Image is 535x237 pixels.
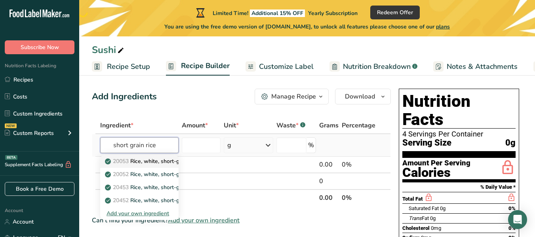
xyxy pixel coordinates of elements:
span: Amount [182,121,208,130]
span: Customize Label [259,61,314,72]
a: 20052Rice, white, short-grain, enriched, uncooked [100,168,179,181]
div: Sushi [92,43,126,57]
span: 20053 [113,157,129,165]
button: Redeem Offer [370,6,420,19]
span: Ingredient [100,121,133,130]
span: 0% [508,205,516,211]
th: 0% [340,189,377,206]
div: 4 Servings Per Container [402,130,516,138]
span: Nutrition Breakdown [343,61,411,72]
div: Custom Reports [5,129,54,137]
span: Unit [224,121,239,130]
span: Subscribe Now [21,43,59,51]
span: Recipe Setup [107,61,150,72]
div: g [227,140,231,150]
section: % Daily Value * [402,182,516,192]
span: You are using the free demo version of [DOMAIN_NAME], to unlock all features please choose one of... [164,23,450,31]
span: Saturated Fat [409,205,439,211]
div: Add your own ingredient [107,209,172,218]
span: 0g [440,205,446,211]
th: 0.00 [318,189,340,206]
span: Add your own ingredient [168,216,240,225]
a: 20452Rice, white, short-grain, raw, unenriched [100,194,179,207]
div: Open Intercom Messenger [508,210,527,229]
div: Amount Per Serving [402,159,470,167]
a: Recipe Builder [166,57,230,76]
span: 0% [508,225,516,231]
p: Rice, white, short-grain, enriched, uncooked [107,170,241,178]
span: Yearly Subscription [308,9,358,17]
h1: Nutrition Facts [402,92,516,129]
span: 0g [430,215,436,221]
div: Add your own ingredient [100,207,179,220]
a: Customize Label [246,58,314,76]
div: BETA [5,155,17,160]
button: Manage Recipe [255,89,329,104]
div: 0 [319,176,339,186]
button: Subscribe Now [5,40,74,54]
span: Download [345,92,375,101]
input: Add Ingredient [100,137,179,153]
span: Recipe Builder [181,61,230,71]
span: Percentage [342,121,375,130]
div: Waste [276,121,305,130]
span: Additional 15% OFF [250,9,305,17]
div: Can't find your ingredient? [92,216,391,225]
span: 20452 [113,197,129,204]
div: 0% [342,160,375,169]
div: Limited Time! [194,8,358,17]
a: Nutrition Breakdown [329,58,417,76]
button: Download [335,89,391,104]
a: 20053Rice, white, short-grain, enriched, cooked [100,155,179,168]
span: 20052 [113,171,129,178]
span: 0g [505,138,516,148]
div: NEW [5,123,17,128]
a: Notes & Attachments [433,58,518,76]
span: 0mg [431,225,441,231]
p: Rice, white, short-grain, cooked, unenriched [107,183,241,191]
a: Book a Free Demo [5,182,74,196]
span: Total Fat [402,196,423,202]
span: Cholesterol [402,225,430,231]
i: Trans [409,215,422,221]
div: Manage Recipe [271,92,316,101]
div: 0.00 [319,160,339,169]
span: Fat [409,215,429,221]
a: Recipe Setup [92,58,150,76]
span: plans [436,23,450,30]
div: Add Ingredients [92,90,157,103]
span: Notes & Attachments [447,61,518,72]
span: Redeem Offer [377,8,413,17]
span: Serving Size [402,138,451,148]
p: Rice, white, short-grain, raw, unenriched [107,196,232,205]
p: Rice, white, short-grain, enriched, cooked [107,157,234,165]
span: 20453 [113,184,129,191]
div: Calories [402,167,470,178]
span: Grams [319,121,339,130]
th: Net Totals [99,189,318,206]
a: 20453Rice, white, short-grain, cooked, unenriched [100,181,179,194]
